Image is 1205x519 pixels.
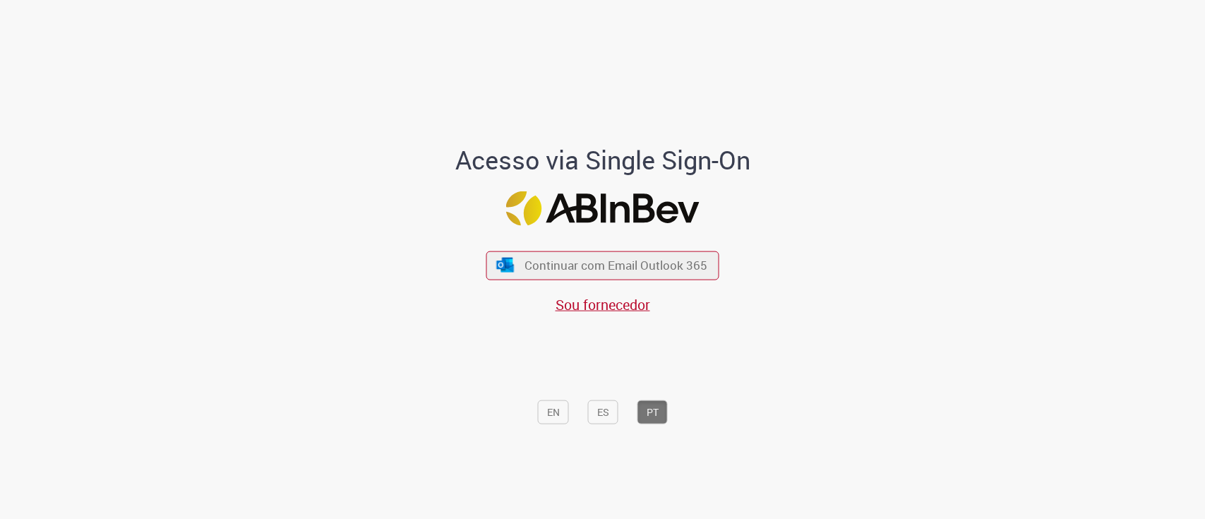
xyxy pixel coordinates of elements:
[506,191,700,226] img: Logo ABInBev
[524,257,707,273] span: Continuar com Email Outlook 365
[486,251,719,280] button: ícone Azure/Microsoft 360 Continuar com Email Outlook 365
[588,400,618,424] button: ES
[556,295,650,314] a: Sou fornecedor
[637,400,668,424] button: PT
[538,400,569,424] button: EN
[407,146,798,174] h1: Acesso via Single Sign-On
[495,258,515,273] img: ícone Azure/Microsoft 360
